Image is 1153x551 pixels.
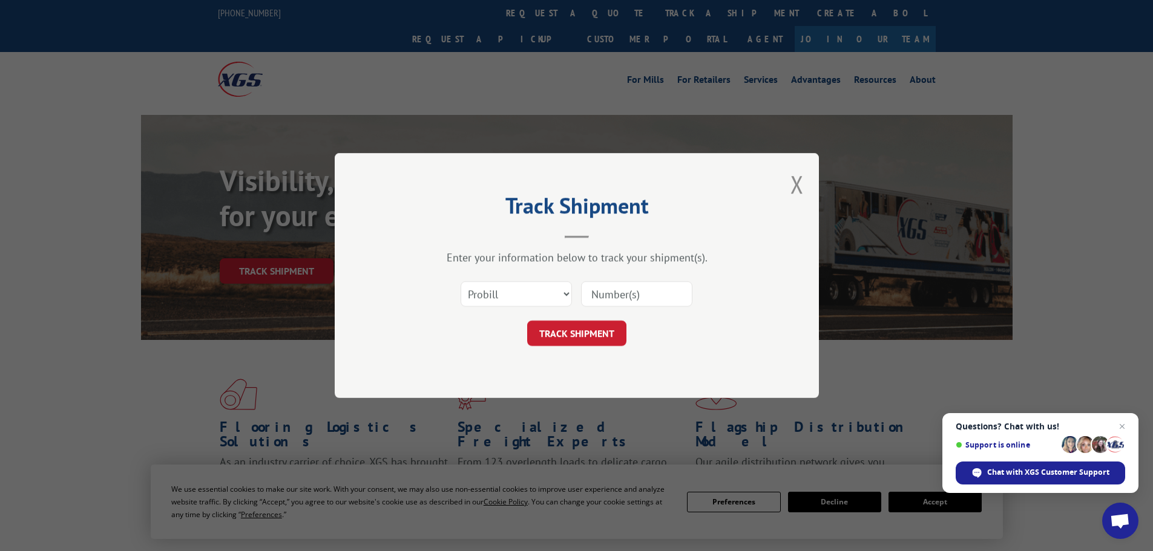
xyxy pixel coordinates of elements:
[581,281,692,307] input: Number(s)
[956,461,1125,484] div: Chat with XGS Customer Support
[790,168,804,200] button: Close modal
[956,440,1057,449] span: Support is online
[395,250,758,264] div: Enter your information below to track your shipment(s).
[395,197,758,220] h2: Track Shipment
[956,422,1125,431] span: Questions? Chat with us!
[1115,419,1129,434] span: Close chat
[1102,503,1138,539] div: Open chat
[987,467,1109,478] span: Chat with XGS Customer Support
[527,321,626,346] button: TRACK SHIPMENT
